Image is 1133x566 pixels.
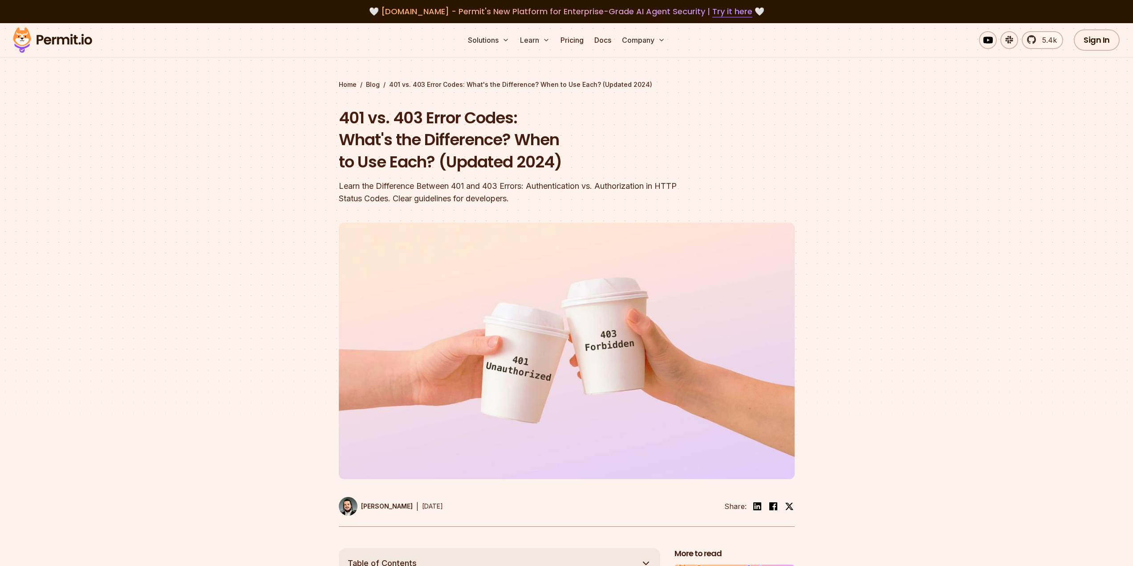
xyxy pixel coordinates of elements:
img: twitter [785,502,794,511]
a: [PERSON_NAME] [339,497,413,516]
div: 🤍 🤍 [21,5,1112,18]
img: facebook [768,501,779,512]
a: 5.4k [1022,31,1063,49]
li: Share: [724,501,747,512]
div: / / [339,80,795,89]
button: Company [618,31,669,49]
div: | [416,501,418,512]
h1: 401 vs. 403 Error Codes: What's the Difference? When to Use Each? (Updated 2024) [339,107,681,173]
button: Solutions [464,31,513,49]
p: [PERSON_NAME] [361,502,413,511]
span: [DOMAIN_NAME] - Permit's New Platform for Enterprise-Grade AI Agent Security | [381,6,752,17]
a: Docs [591,31,615,49]
a: Pricing [557,31,587,49]
div: Learn the Difference Between 401 and 403 Errors: Authentication vs. Authorization in HTTP Status ... [339,180,681,205]
img: linkedin [752,501,763,512]
a: Try it here [712,6,752,17]
button: Learn [516,31,553,49]
img: 401 vs. 403 Error Codes: What's the Difference? When to Use Each? (Updated 2024) [339,223,795,479]
a: Home [339,80,357,89]
h2: More to read [674,548,795,559]
img: Permit logo [9,25,96,55]
img: Gabriel L. Manor [339,497,357,516]
a: Blog [366,80,380,89]
time: [DATE] [422,502,443,510]
span: 5.4k [1037,35,1057,45]
a: Sign In [1074,29,1120,51]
